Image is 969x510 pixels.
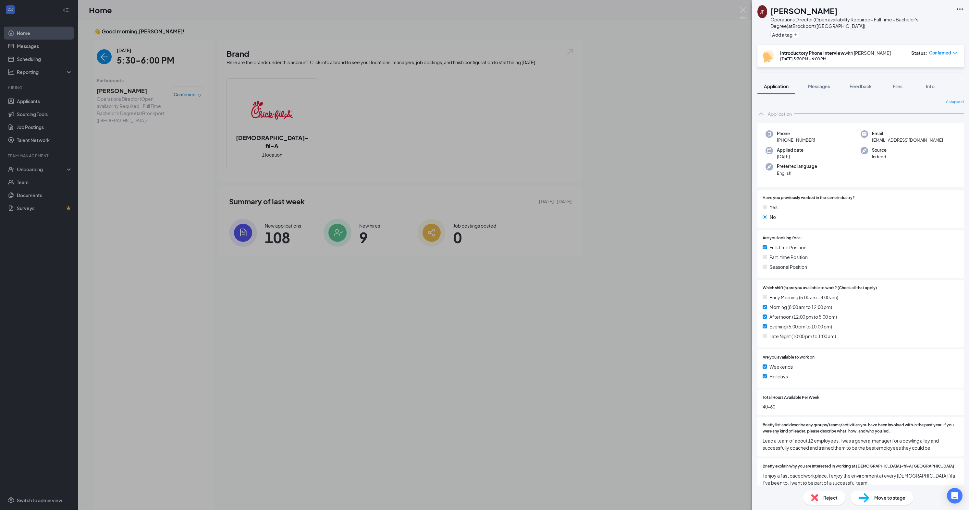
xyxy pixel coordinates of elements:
[769,254,808,261] span: Part-time Position
[760,8,764,15] div: JF
[794,33,798,37] svg: Plus
[911,50,927,56] div: Status :
[777,130,815,137] span: Phone
[947,488,963,504] div: Open Intercom Messenger
[770,5,838,16] h1: [PERSON_NAME]
[769,363,793,370] span: Weekends
[769,333,836,340] span: Late Night (10:00 pm to 1:00 am)
[780,50,844,56] b: Introductory Phone Interview
[763,403,959,410] span: 40-60
[769,373,788,380] span: Holidays
[777,163,817,170] span: Preferred language
[777,153,803,160] span: [DATE]
[872,130,943,137] span: Email
[872,147,887,153] span: Source
[763,472,959,486] span: I enjoy a fast paced workplace. I enjoy the environment at every [DEMOGRAPHIC_DATA] fil a I’ve be...
[769,244,806,251] span: Full-time Position
[777,147,803,153] span: Applied date
[763,422,959,434] span: Briefly list and describe any groups/teams/activities you have been involved with in the past yea...
[769,313,837,320] span: Afternoon (12:00 pm to 5:00 pm)
[763,437,959,451] span: Lead a team of about 12 employees. I was a general manager for a bowling alley and successfully c...
[770,16,953,29] div: Operations Director (Open availability Required - Full Time - Bachelor's Degree) at Brockport ([G...
[956,5,964,13] svg: Ellipses
[763,195,855,201] span: Have you previously worked in the same industry?
[770,204,778,211] span: Yes
[763,285,877,291] span: Which shift(s) are you available to work? (Check all that apply)
[872,137,943,143] span: [EMAIL_ADDRESS][DOMAIN_NAME]
[768,111,792,117] div: Application
[780,56,891,62] div: [DATE] 5:30 PM - 6:00 PM
[850,83,872,89] span: Feedback
[757,110,765,118] svg: ChevronUp
[872,153,887,160] span: Indeed
[929,50,951,56] span: Confirmed
[946,100,964,105] span: Collapse all
[769,263,807,270] span: Seasonal Position
[777,137,815,143] span: [PHONE_NUMBER]
[764,83,789,89] span: Application
[777,170,817,176] span: English
[763,463,956,469] span: Briefly explain why you are interested in working at [DEMOGRAPHIC_DATA]-fil-A [GEOGRAPHIC_DATA].
[769,303,832,311] span: Morning (8:00 am to 12:00 pm)
[953,51,957,56] span: down
[874,494,905,501] span: Move to stage
[763,395,819,401] span: Total Hours Available Per Week
[770,213,776,220] span: No
[808,83,830,89] span: Messages
[763,235,802,241] span: Are you looking for a:
[823,494,838,501] span: Reject
[770,31,799,38] button: PlusAdd a tag
[893,83,902,89] span: Files
[926,83,935,89] span: Info
[769,323,832,330] span: Evening (5:00 pm to 10:00 pm)
[769,294,838,301] span: Early Morning (5:00 am - 8:00 am)
[780,50,891,56] div: with [PERSON_NAME]
[763,354,815,361] span: Are you available to work on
